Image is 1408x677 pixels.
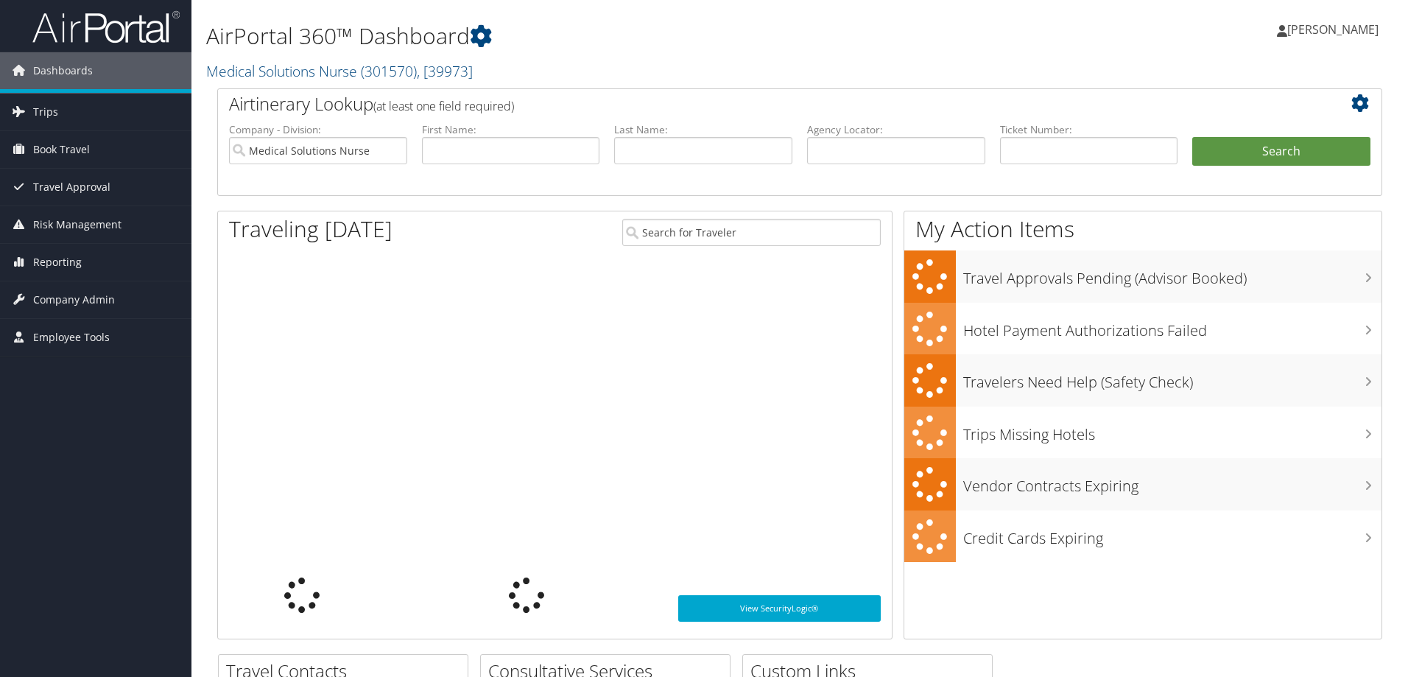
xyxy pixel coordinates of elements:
span: [PERSON_NAME] [1287,21,1379,38]
h3: Credit Cards Expiring [963,521,1381,549]
a: Travelers Need Help (Safety Check) [904,354,1381,407]
span: Company Admin [33,281,115,318]
label: Agency Locator: [807,122,985,137]
a: Trips Missing Hotels [904,407,1381,459]
h3: Travelers Need Help (Safety Check) [963,365,1381,393]
label: Last Name: [614,122,792,137]
a: Credit Cards Expiring [904,511,1381,563]
h3: Hotel Payment Authorizations Failed [963,313,1381,341]
a: Travel Approvals Pending (Advisor Booked) [904,250,1381,303]
img: airportal-logo.png [32,10,180,44]
span: Book Travel [33,131,90,168]
a: Hotel Payment Authorizations Failed [904,303,1381,355]
span: Dashboards [33,52,93,89]
a: Vendor Contracts Expiring [904,458,1381,511]
label: Company - Division: [229,122,407,137]
span: (at least one field required) [373,98,514,114]
label: Ticket Number: [1000,122,1178,137]
span: Risk Management [33,206,122,243]
h1: My Action Items [904,214,1381,245]
h3: Trips Missing Hotels [963,417,1381,445]
span: Trips [33,94,58,130]
h2: Airtinerary Lookup [229,91,1273,116]
h3: Vendor Contracts Expiring [963,469,1381,497]
h3: Travel Approvals Pending (Advisor Booked) [963,261,1381,289]
a: [PERSON_NAME] [1277,7,1393,52]
a: View SecurityLogic® [678,595,881,622]
h1: AirPortal 360™ Dashboard [206,21,998,52]
span: , [ 39973 ] [417,61,473,81]
span: Reporting [33,244,82,281]
a: Medical Solutions Nurse [206,61,473,81]
span: Travel Approval [33,169,110,206]
label: First Name: [422,122,600,137]
span: Employee Tools [33,319,110,356]
h1: Traveling [DATE] [229,214,393,245]
span: ( 301570 ) [361,61,417,81]
input: Search for Traveler [622,219,881,246]
button: Search [1192,137,1370,166]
